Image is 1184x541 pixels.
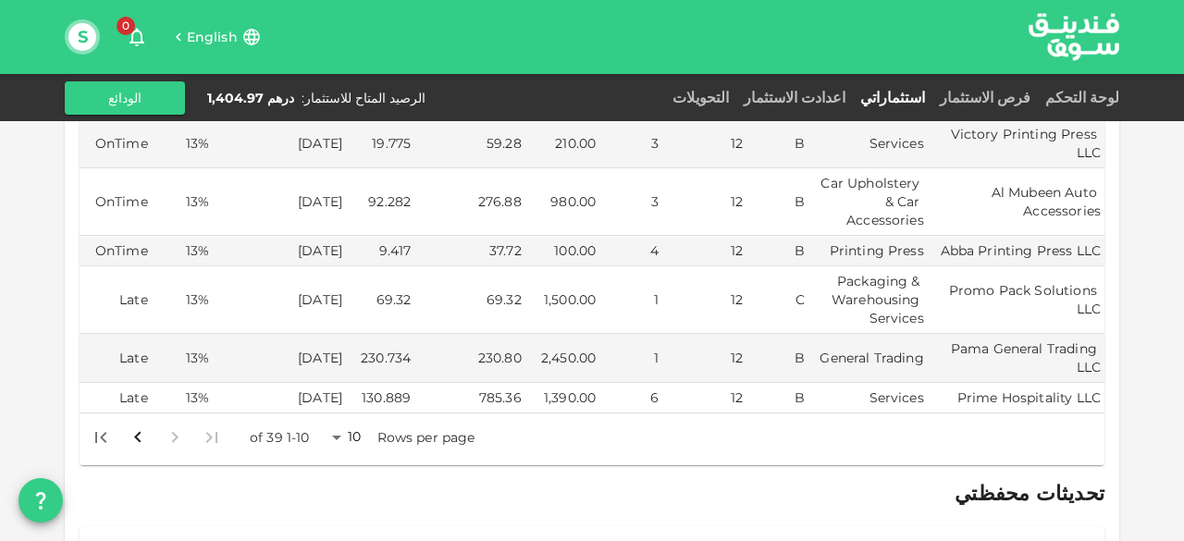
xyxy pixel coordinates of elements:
[118,18,155,55] button: 0
[663,383,746,413] td: 12
[928,334,1104,383] td: Pama General Trading LLC
[663,266,746,334] td: 12
[808,266,928,334] td: Packaging & Warehousing Services
[302,89,425,107] div: الرصيد المتاح للاستثمار :
[152,383,214,413] td: 13%
[152,266,214,334] td: 13%
[377,428,475,447] p: Rows per page
[808,119,928,168] td: Services
[746,236,808,266] td: B
[663,168,746,236] td: 12
[207,89,294,107] div: درهم 1,404.97
[346,334,414,383] td: 230.734
[808,168,928,236] td: Car Upholstery & Car Accessories
[82,419,119,456] button: Go to last page
[599,266,662,334] td: 1
[18,478,63,523] button: question
[152,168,214,236] td: 13%
[665,89,736,106] a: التحويلات
[250,428,310,447] p: 1-10 of 39
[525,168,599,236] td: 980.00
[1005,1,1143,72] img: logo
[119,419,156,456] button: Go to next page
[932,89,1038,106] a: فرص الاستثمار
[214,119,346,168] td: [DATE]
[80,168,152,236] td: OnTime
[525,383,599,413] td: 1,390.00
[525,119,599,168] td: 210.00
[928,168,1104,236] td: Al Mubeen Auto Accessories
[599,334,662,383] td: 1
[187,29,238,45] span: English
[1029,1,1119,72] a: logo
[152,334,214,383] td: 13%
[928,119,1104,168] td: Victory Printing Press LLC
[152,236,214,266] td: 13%
[663,236,746,266] td: 12
[808,236,928,266] td: Printing Press
[599,168,662,236] td: 3
[346,168,414,236] td: 92.282
[214,266,346,334] td: [DATE]
[853,89,932,106] a: استثماراتي
[80,383,152,413] td: Late
[928,266,1104,334] td: Promo Pack Solutions LLC
[525,266,599,334] td: 1,500.00
[214,334,346,383] td: [DATE]
[326,424,370,450] div: 10
[414,334,525,383] td: 230.80
[928,383,1104,413] td: Prime Hospitality LLC
[599,119,662,168] td: 3
[599,236,662,266] td: 4
[65,81,185,115] button: الودائع
[746,168,808,236] td: B
[117,17,135,35] span: 0
[525,334,599,383] td: 2,450.00
[80,236,152,266] td: OnTime
[928,236,1104,266] td: Abba Printing Press LLC
[414,236,525,266] td: 37.72
[808,383,928,413] td: Services
[346,383,414,413] td: 130.889
[80,119,152,168] td: OnTime
[152,119,214,168] td: 13%
[214,168,346,236] td: [DATE]
[346,236,414,266] td: 9.417
[746,334,808,383] td: B
[68,23,96,51] button: S
[80,266,152,334] td: Late
[746,383,808,413] td: B
[346,119,414,168] td: 19.775
[1038,89,1119,106] a: لوحة التحكم
[808,334,928,383] td: General Trading
[80,334,152,383] td: Late
[414,168,525,236] td: 276.88
[663,334,746,383] td: 12
[663,119,746,168] td: 12
[214,383,346,413] td: [DATE]
[414,119,525,168] td: 59.28
[525,236,599,266] td: 100.00
[414,383,525,413] td: 785.36
[746,119,808,168] td: B
[346,266,414,334] td: 69.32
[955,481,1104,506] span: تحديثات محفظتي
[599,383,662,413] td: 6
[414,266,525,334] td: 69.32
[736,89,853,106] a: اعدادت الاستثمار
[214,236,346,266] td: [DATE]
[746,266,808,334] td: C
